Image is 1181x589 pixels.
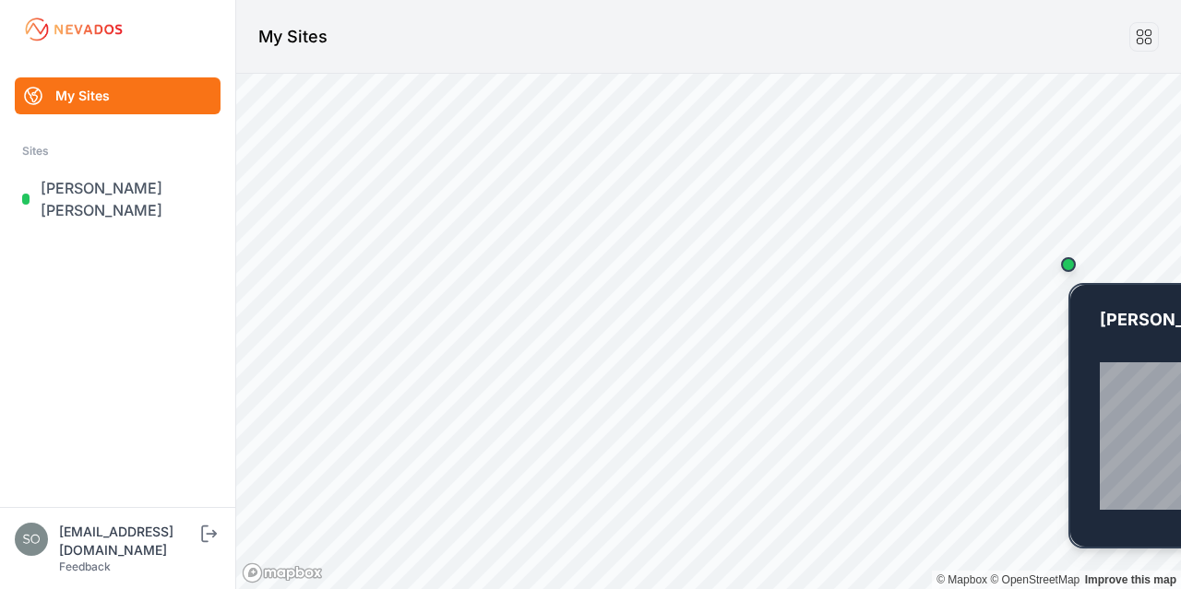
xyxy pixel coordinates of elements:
[1050,246,1087,283] div: Map marker
[59,523,197,560] div: [EMAIL_ADDRESS][DOMAIN_NAME]
[22,140,213,162] div: Sites
[15,523,48,556] img: solarsolutions@nautilussolar.com
[59,560,111,573] a: Feedback
[990,573,1080,586] a: OpenStreetMap
[236,74,1181,589] canvas: Map
[242,562,323,583] a: Mapbox logo
[258,24,328,50] h1: My Sites
[15,170,221,229] a: [PERSON_NAME] [PERSON_NAME]
[1085,573,1176,586] a: Map feedback
[15,77,221,114] a: My Sites
[936,573,987,586] a: Mapbox
[22,15,125,44] img: Nevados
